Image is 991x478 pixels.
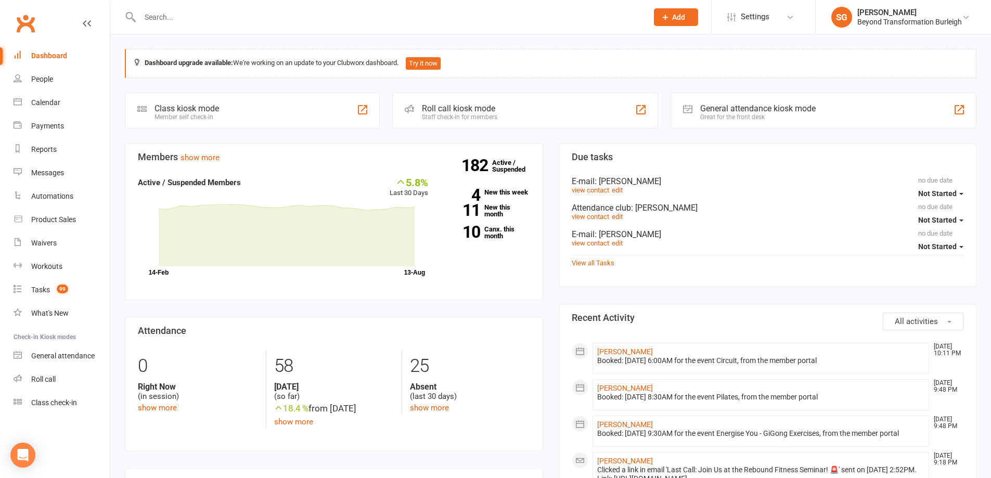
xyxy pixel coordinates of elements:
div: [PERSON_NAME] [857,8,962,17]
strong: 11 [444,202,480,218]
div: Payments [31,122,64,130]
div: People [31,75,53,83]
span: All activities [895,317,938,326]
time: [DATE] 9:48 PM [929,416,963,430]
div: Beyond Transformation Burleigh [857,17,962,27]
div: Calendar [31,98,60,107]
div: 0 [138,351,258,382]
div: Tasks [31,286,50,294]
div: Attendance club [572,203,964,213]
strong: 10 [444,224,480,240]
h3: Members [138,152,530,162]
strong: Dashboard upgrade available: [145,59,233,67]
div: Reports [31,145,57,153]
div: Roll call kiosk mode [422,104,497,113]
a: edit [612,239,623,247]
div: from [DATE] [274,402,394,416]
a: 4New this week [444,189,530,196]
div: 5.8% [390,176,428,188]
span: Not Started [918,242,957,251]
div: Booked: [DATE] 9:30AM for the event Energise You - GiGong Exercises, from the member portal [597,429,925,438]
div: Great for the front desk [700,113,816,121]
strong: Absent [410,382,530,392]
a: view contact [572,239,609,247]
a: Product Sales [14,208,110,231]
a: Payments [14,114,110,138]
div: Member self check-in [155,113,219,121]
a: 182Active / Suspended [492,151,538,180]
div: Product Sales [31,215,76,224]
span: Not Started [918,189,957,198]
span: Settings [741,5,769,29]
a: Automations [14,185,110,208]
a: edit [612,186,623,194]
a: Messages [14,161,110,185]
span: : [PERSON_NAME] [595,176,661,186]
div: General attendance [31,352,95,360]
div: We're working on an update to your Clubworx dashboard. [125,49,976,78]
a: Clubworx [12,10,38,36]
div: Automations [31,192,73,200]
button: Not Started [918,237,963,256]
strong: [DATE] [274,382,394,392]
a: show more [138,403,177,412]
h3: Attendance [138,326,530,336]
a: Calendar [14,91,110,114]
div: Waivers [31,239,57,247]
strong: 4 [444,187,480,203]
strong: Active / Suspended Members [138,178,241,187]
input: Search... [137,10,640,24]
div: Last 30 Days [390,176,428,199]
time: [DATE] 9:48 PM [929,380,963,393]
a: Waivers [14,231,110,255]
a: show more [274,417,313,427]
button: All activities [883,313,963,330]
div: Booked: [DATE] 6:00AM for the event Circuit, from the member portal [597,356,925,365]
span: : [PERSON_NAME] [595,229,661,239]
a: show more [410,403,449,412]
div: Open Intercom Messenger [10,443,35,468]
div: Roll call [31,375,56,383]
div: E-mail [572,229,964,239]
a: Workouts [14,255,110,278]
div: (in session) [138,382,258,402]
a: [PERSON_NAME] [597,457,653,465]
div: Dashboard [31,51,67,60]
a: Reports [14,138,110,161]
a: Dashboard [14,44,110,68]
a: view contact [572,213,609,221]
a: General attendance kiosk mode [14,344,110,368]
div: Booked: [DATE] 8:30AM for the event Pilates, from the member portal [597,393,925,402]
button: Try it now [406,57,441,70]
a: show more [181,153,220,162]
strong: Right Now [138,382,258,392]
a: Tasks 99 [14,278,110,302]
a: edit [612,213,623,221]
strong: 182 [461,158,492,173]
a: view contact [572,186,609,194]
div: General attendance kiosk mode [700,104,816,113]
span: Not Started [918,216,957,224]
time: [DATE] 9:18 PM [929,453,963,466]
div: Class check-in [31,398,77,407]
div: Staff check-in for members [422,113,497,121]
time: [DATE] 10:11 PM [929,343,963,357]
a: What's New [14,302,110,325]
a: Roll call [14,368,110,391]
div: Messages [31,169,64,177]
a: 10Canx. this month [444,226,530,239]
div: Workouts [31,262,62,270]
div: SG [831,7,852,28]
a: [PERSON_NAME] [597,384,653,392]
div: (last 30 days) [410,382,530,402]
a: Class kiosk mode [14,391,110,415]
div: 25 [410,351,530,382]
span: : [PERSON_NAME] [631,203,698,213]
div: Class kiosk mode [155,104,219,113]
h3: Recent Activity [572,313,964,323]
a: 11New this month [444,204,530,217]
div: (so far) [274,382,394,402]
span: 99 [57,285,68,293]
span: Add [672,13,685,21]
div: E-mail [572,176,964,186]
